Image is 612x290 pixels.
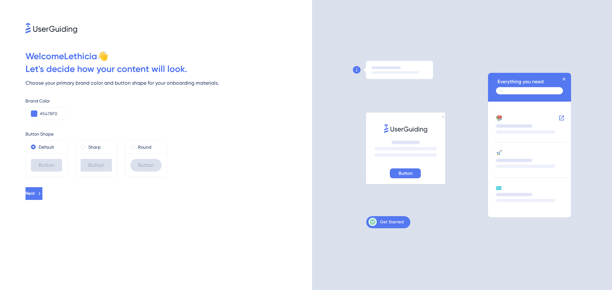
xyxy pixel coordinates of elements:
[138,143,151,151] label: Round
[25,79,312,87] div: Choose your primary brand color and button shape for your onboarding materials.
[25,97,312,105] div: Brand Color
[25,50,312,63] div: Welcome Lethicia 👋
[39,143,54,151] label: Default
[81,159,112,172] div: Button
[130,159,162,172] div: Button
[585,265,604,284] iframe: UserGuiding AI Assistant Launcher
[25,130,312,138] div: Button Shape
[25,187,42,200] button: Next
[31,159,62,172] div: Button
[25,190,35,197] span: Next
[88,143,101,151] label: Sharp
[25,63,312,75] div: Let ' s decide how your content will look.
